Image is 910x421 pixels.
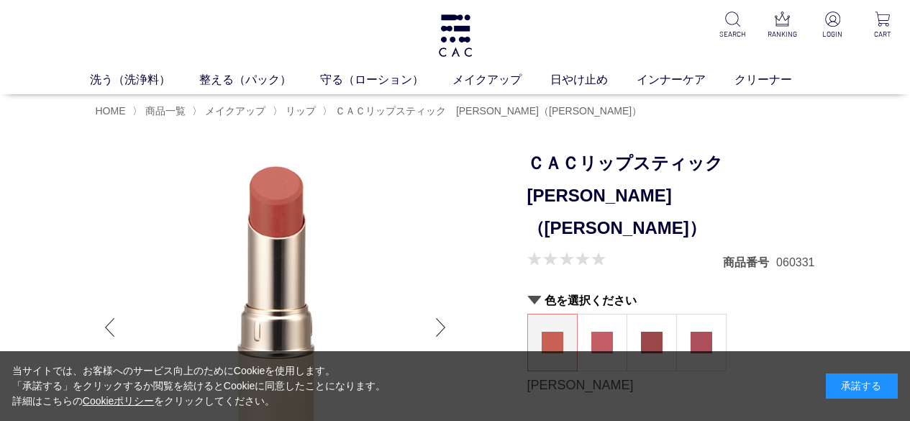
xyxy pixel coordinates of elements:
[273,104,319,118] li: 〉
[527,314,578,371] dl: 茜
[866,12,898,40] a: CART
[637,71,734,89] a: インナーケア
[427,299,455,356] div: Next slide
[452,71,550,89] a: メイクアップ
[776,255,814,270] dd: 060331
[627,314,676,371] a: チョコベージュ
[766,12,798,40] a: RANKING
[142,105,186,117] a: 商品一覧
[283,105,316,117] a: リップ
[542,332,563,353] img: 茜
[205,105,265,117] span: メイクアップ
[202,105,265,117] a: メイクアップ
[577,314,627,371] dl: 牡丹
[96,299,124,356] div: Previous slide
[332,105,642,117] a: ＣＡＣリップスティック [PERSON_NAME]（[PERSON_NAME]）
[627,314,677,371] dl: チョコベージュ
[527,293,815,308] h2: 色を選択ください
[192,104,269,118] li: 〉
[322,104,645,118] li: 〉
[816,29,849,40] p: LOGIN
[96,105,126,117] a: HOME
[132,104,189,118] li: 〉
[677,314,726,371] a: ピンクローズ
[734,71,821,89] a: クリーナー
[641,332,663,353] img: チョコベージュ
[527,148,815,244] h1: ＣＡＣリップスティック [PERSON_NAME]（[PERSON_NAME]）
[766,29,798,40] p: RANKING
[716,12,749,40] a: SEARCH
[90,71,199,89] a: 洗う（洗浄料）
[550,71,637,89] a: 日やけ止め
[866,29,898,40] p: CART
[676,314,727,371] dl: ピンクローズ
[199,71,320,89] a: 整える（パック）
[723,255,776,270] dt: 商品番号
[12,363,386,409] div: 当サイトでは、お客様へのサービス向上のためにCookieを使用します。 「承諾する」をクリックするか閲覧を続けるとCookieに同意したことになります。 詳細はこちらの をクリックしてください。
[145,105,186,117] span: 商品一覧
[691,332,712,353] img: ピンクローズ
[335,105,642,117] span: ＣＡＣリップスティック [PERSON_NAME]（[PERSON_NAME]）
[286,105,316,117] span: リップ
[578,314,627,371] a: 牡丹
[826,374,898,399] div: 承諾する
[716,29,749,40] p: SEARCH
[320,71,452,89] a: 守る（ローション）
[591,332,613,353] img: 牡丹
[83,395,155,407] a: Cookieポリシー
[437,14,474,57] img: logo
[816,12,849,40] a: LOGIN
